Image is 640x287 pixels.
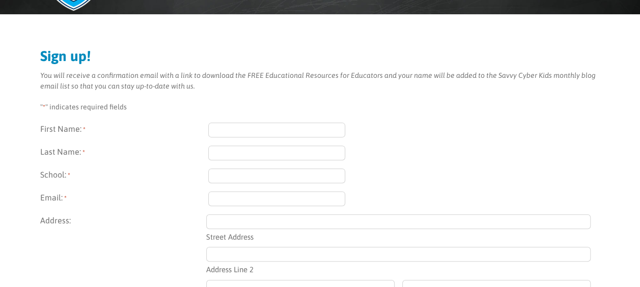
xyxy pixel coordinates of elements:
[40,191,208,206] label: Email:
[206,229,591,243] label: Street Address
[40,71,596,90] em: You will receive a confirmation email with a link to download the FREE Educational Resources for ...
[40,214,208,226] legend: Address:
[40,168,208,183] label: School:
[206,262,591,276] label: Address Line 2
[40,146,208,160] label: Last Name:
[40,49,600,63] h2: Sign up!
[40,102,600,112] p: " " indicates required fields
[40,123,208,137] label: First Name:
